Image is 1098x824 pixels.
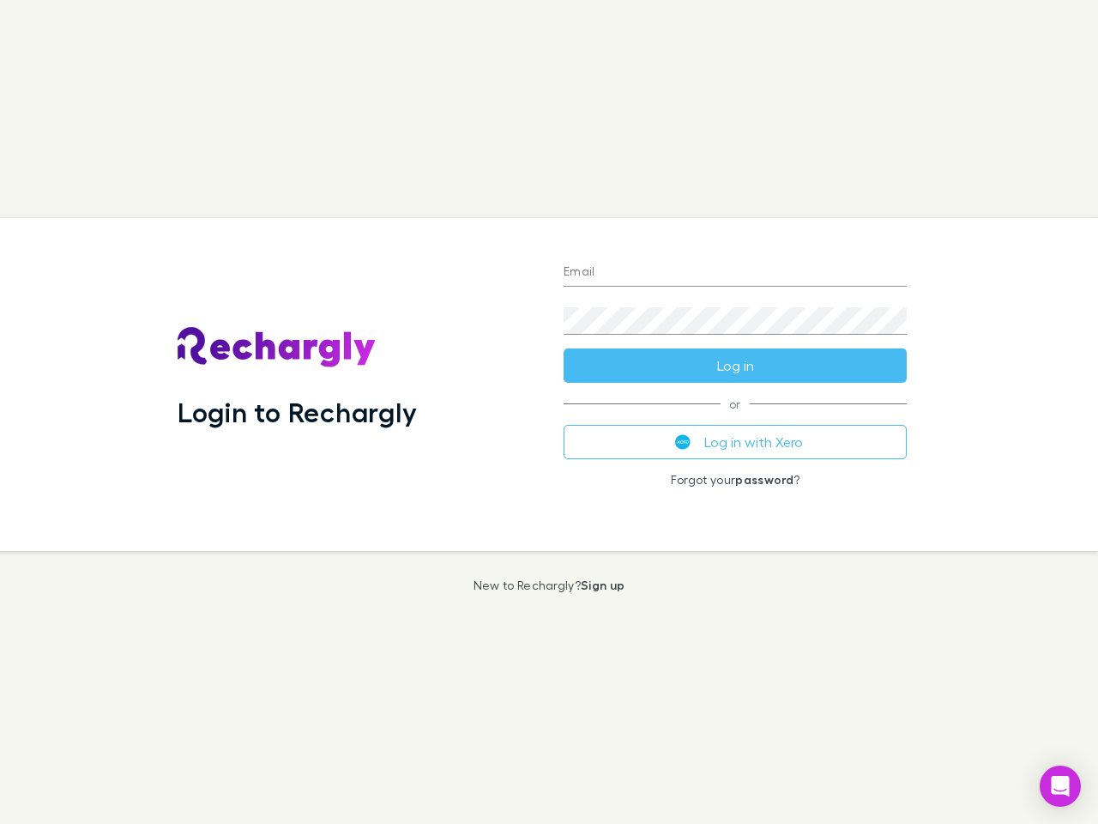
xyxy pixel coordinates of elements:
p: Forgot your ? [564,473,907,487]
button: Log in [564,348,907,383]
span: or [564,403,907,404]
img: Rechargly's Logo [178,327,377,368]
button: Log in with Xero [564,425,907,459]
a: password [735,472,793,487]
h1: Login to Rechargly [178,396,417,428]
a: Sign up [581,578,624,592]
div: Open Intercom Messenger [1040,766,1081,807]
p: New to Rechargly? [474,579,625,592]
img: Xero's logo [675,434,691,450]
